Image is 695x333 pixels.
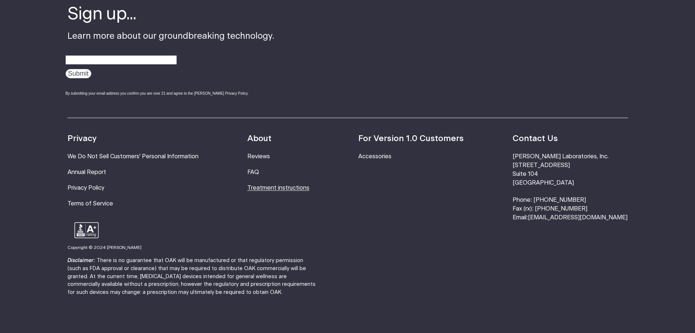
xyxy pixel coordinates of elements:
p: There is no guarantee that OAK will be manufactured or that regulatory permission (such as FDA ap... [67,257,316,296]
input: Submit [66,69,91,78]
div: Learn more about our groundbreaking technology. [67,3,274,103]
a: Accessories [358,154,391,159]
h4: Sign up... [67,3,274,26]
a: FAQ [247,169,259,175]
div: By submitting your email address you confirm you are over 21 and agree to the [PERSON_NAME] Priva... [66,91,274,96]
strong: Disclaimer: [67,258,95,263]
a: Terms of Service [67,201,113,207]
li: [PERSON_NAME] Laboratories, Inc. [STREET_ADDRESS] Suite 104 [GEOGRAPHIC_DATA] Phone: [PHONE_NUMBE... [513,152,628,222]
strong: For Version 1.0 Customers [358,135,464,143]
strong: Privacy [67,135,97,143]
strong: Contact Us [513,135,558,143]
a: [EMAIL_ADDRESS][DOMAIN_NAME] [528,215,628,220]
a: Treatment instructions [247,185,309,191]
a: Reviews [247,154,270,159]
a: Annual Report [67,169,106,175]
a: Privacy Policy [67,185,104,191]
a: We Do Not Sell Customers' Personal Information [67,154,198,159]
strong: About [247,135,271,143]
small: Copyright © 2024 [PERSON_NAME] [67,245,142,250]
